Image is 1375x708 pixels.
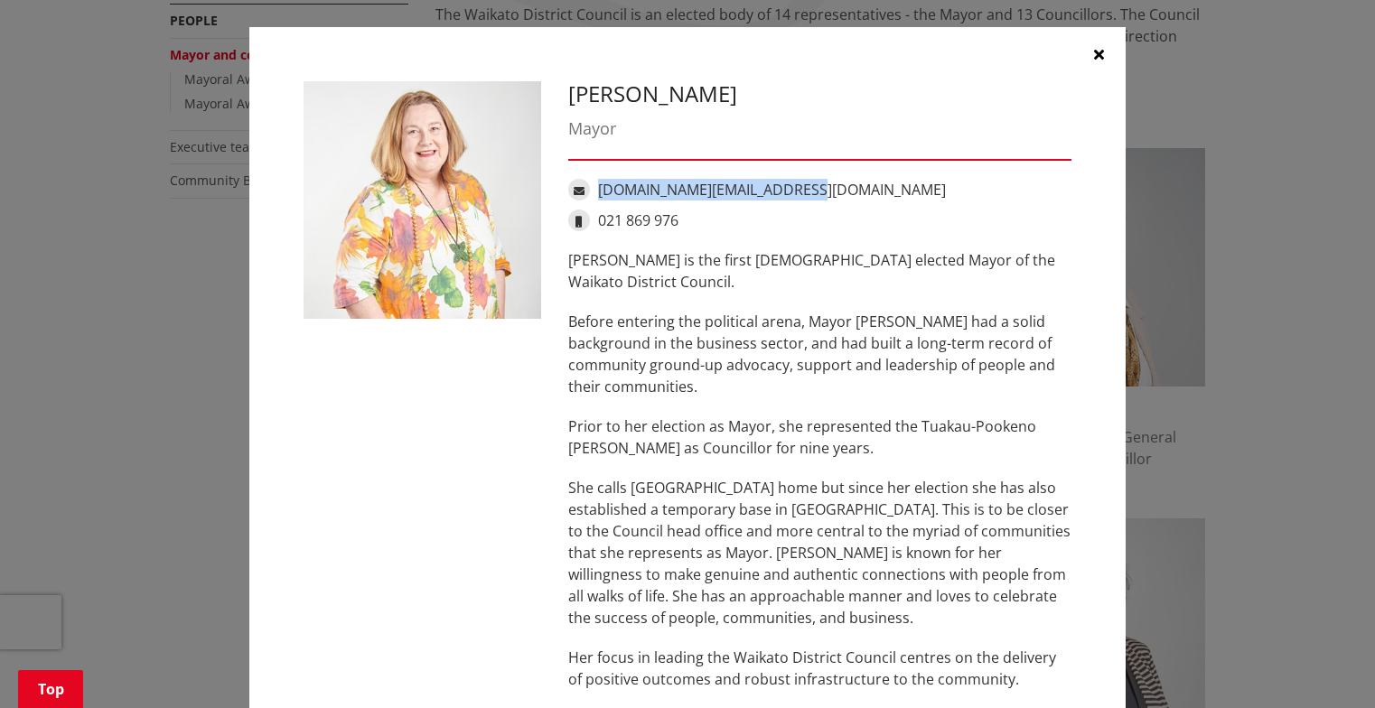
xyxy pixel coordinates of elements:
p: Before entering the political arena, Mayor [PERSON_NAME] had a solid background in the business s... [568,311,1071,397]
div: Mayor [568,116,1071,141]
p: [PERSON_NAME] is the first [DEMOGRAPHIC_DATA] elected Mayor of the Waikato District Council. [568,249,1071,293]
a: [DOMAIN_NAME][EMAIL_ADDRESS][DOMAIN_NAME] [598,180,946,200]
p: She calls [GEOGRAPHIC_DATA] home but since her election she has also established a temporary base... [568,477,1071,629]
a: Top [18,670,83,708]
p: Her focus in leading the Waikato District Council centres on the delivery of positive outcomes an... [568,647,1071,690]
h3: [PERSON_NAME] [568,81,1071,107]
img: Jacqui Church [304,81,541,319]
p: Prior to her election as Mayor, she represented the Tuakau-Pookeno [PERSON_NAME] as Councillor fo... [568,415,1071,459]
a: 021 869 976 [598,210,678,230]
